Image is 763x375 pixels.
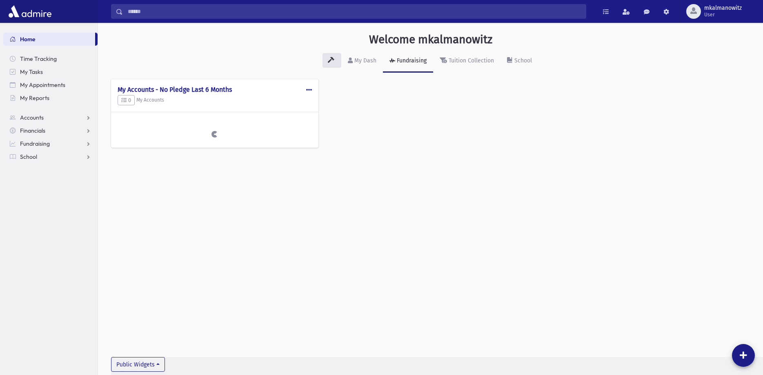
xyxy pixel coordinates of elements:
span: School [20,153,37,160]
div: Fundraising [395,57,427,64]
button: 0 [118,95,135,106]
span: User [704,11,742,18]
a: Home [3,33,95,46]
span: mkalmanowitz [704,5,742,11]
button: Public Widgets [111,357,165,372]
a: My Appointments [3,78,98,91]
a: Time Tracking [3,52,98,65]
span: My Appointments [20,81,65,89]
a: Tuition Collection [433,50,501,73]
span: Financials [20,127,45,134]
div: My Dash [353,57,376,64]
h5: My Accounts [118,95,312,106]
h4: My Accounts - No Pledge Last 6 Months [118,86,312,93]
a: Financials [3,124,98,137]
div: Tuition Collection [447,57,494,64]
span: Fundraising [20,140,50,147]
a: School [3,150,98,163]
span: 0 [121,97,131,103]
a: Accounts [3,111,98,124]
a: School [501,50,538,73]
span: Accounts [20,114,44,121]
span: Time Tracking [20,55,57,62]
a: My Tasks [3,65,98,78]
h3: Welcome mkalmanowitz [369,33,492,47]
input: Search [123,4,586,19]
span: Home [20,36,36,43]
a: Fundraising [3,137,98,150]
img: AdmirePro [7,3,53,20]
span: My Tasks [20,68,43,75]
a: My Dash [341,50,383,73]
a: Fundraising [383,50,433,73]
div: School [513,57,532,64]
a: My Reports [3,91,98,104]
span: My Reports [20,94,49,102]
